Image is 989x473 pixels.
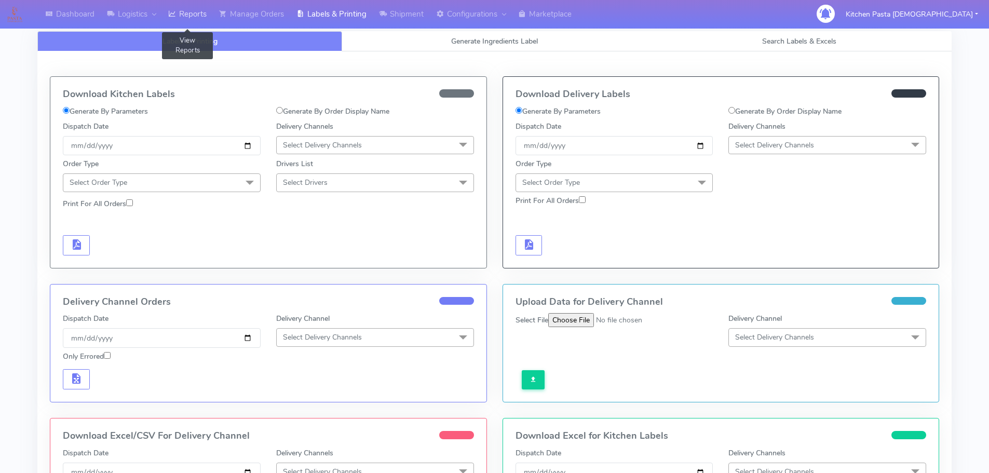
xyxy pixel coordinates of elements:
[276,158,313,169] label: Drivers List
[735,140,814,150] span: Select Delivery Channels
[283,140,362,150] span: Select Delivery Channels
[516,297,927,307] h4: Upload Data for Delivery Channel
[276,313,330,324] label: Delivery Channel
[516,106,601,117] label: Generate By Parameters
[735,332,814,342] span: Select Delivery Channels
[516,121,561,132] label: Dispatch Date
[838,4,986,25] button: Kitchen Pasta [DEMOGRAPHIC_DATA]
[162,36,218,46] span: Labels & Printing
[70,178,127,187] span: Select Order Type
[516,448,561,458] label: Dispatch Date
[728,448,785,458] label: Delivery Channels
[63,448,109,458] label: Dispatch Date
[37,31,952,51] ul: Tabs
[516,107,522,114] input: Generate By Parameters
[516,431,927,441] h4: Download Excel for Kitchen Labels
[63,351,111,362] label: Only Errored
[126,199,133,206] input: Print For All Orders
[522,178,580,187] span: Select Order Type
[728,313,782,324] label: Delivery Channel
[63,121,109,132] label: Dispatch Date
[104,352,111,359] input: Only Errored
[63,158,99,169] label: Order Type
[276,121,333,132] label: Delivery Channels
[63,431,474,441] h4: Download Excel/CSV For Delivery Channel
[516,89,927,100] h4: Download Delivery Labels
[728,107,735,114] input: Generate By Order Display Name
[451,36,538,46] span: Generate Ingredients Label
[63,313,109,324] label: Dispatch Date
[283,178,328,187] span: Select Drivers
[516,195,586,206] label: Print For All Orders
[276,106,389,117] label: Generate By Order Display Name
[276,107,283,114] input: Generate By Order Display Name
[276,448,333,458] label: Delivery Channels
[63,198,133,209] label: Print For All Orders
[516,158,551,169] label: Order Type
[63,107,70,114] input: Generate By Parameters
[283,332,362,342] span: Select Delivery Channels
[728,121,785,132] label: Delivery Channels
[728,106,842,117] label: Generate By Order Display Name
[762,36,836,46] span: Search Labels & Excels
[63,106,148,117] label: Generate By Parameters
[63,89,474,100] h4: Download Kitchen Labels
[579,196,586,203] input: Print For All Orders
[63,297,474,307] h4: Delivery Channel Orders
[516,315,548,326] label: Select File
